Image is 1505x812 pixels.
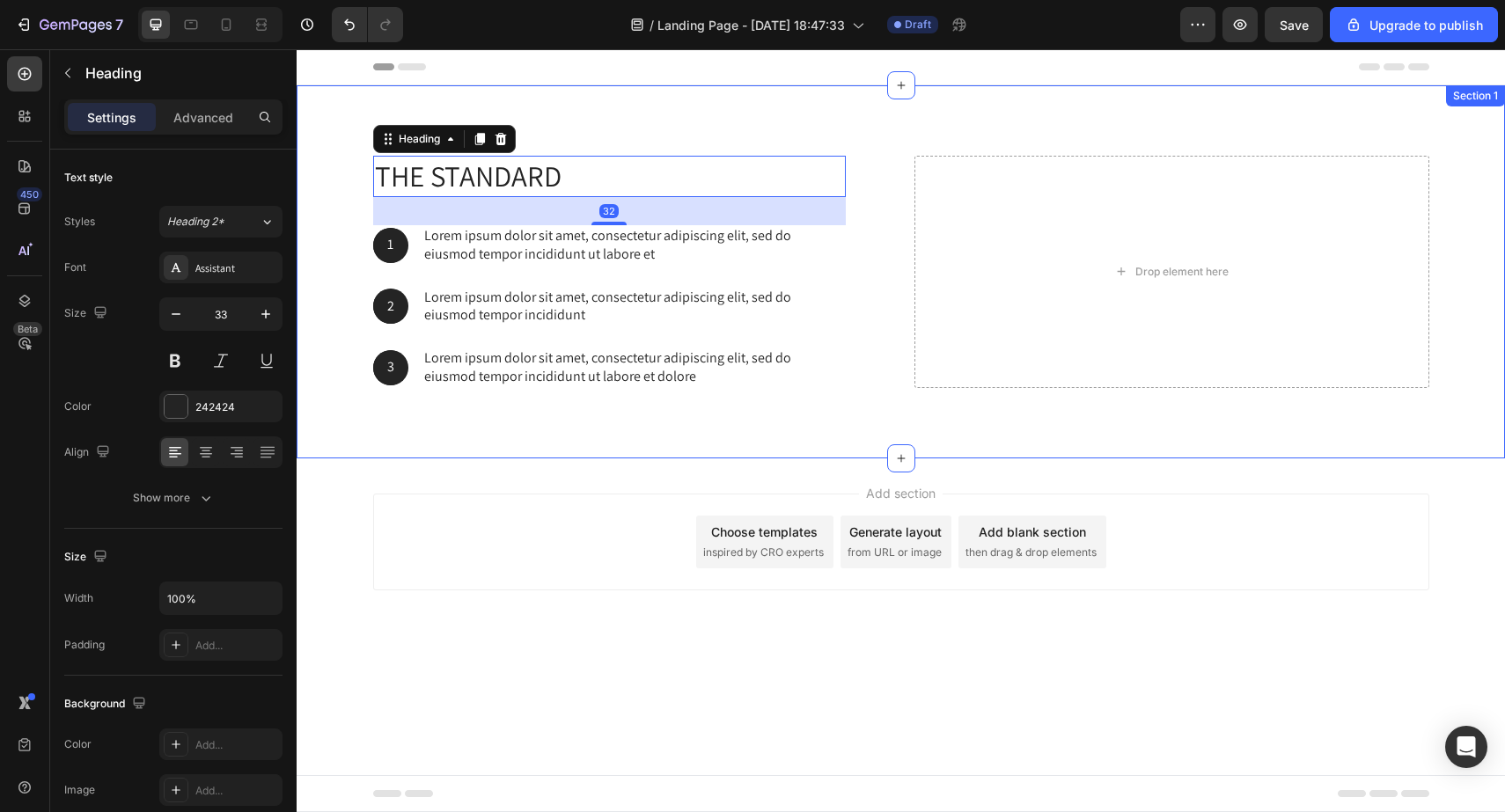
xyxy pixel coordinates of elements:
div: Upgrade to publish [1345,16,1483,34]
div: Choose templates [415,473,521,492]
p: Lorem ipsum dolor sit amet, consectetur adipiscing elit, sed do eiusmod tempor incididunt [128,239,547,276]
div: Padding [64,637,105,653]
p: Heading [85,62,275,84]
div: Drop element here [839,216,932,230]
div: Size [64,545,111,569]
div: Beta [13,322,42,336]
p: Lorem ipsum dolor sit amet, consectetur adipiscing elit, sed do eiusmod tempor incididunt ut labo... [128,300,547,337]
button: Upgrade to publish [1330,7,1498,42]
p: Settings [87,108,136,127]
div: Assistant [195,260,278,276]
div: 32 [303,155,322,169]
div: Styles [64,214,95,230]
span: / [650,16,654,34]
span: Add section [562,435,646,453]
div: Color [64,399,92,414]
div: Generate layout [553,473,645,492]
p: Advanced [173,108,233,127]
div: Add... [195,737,278,753]
p: Lorem ipsum dolor sit amet, consectetur adipiscing elit, sed do eiusmod tempor incididunt ut labo... [128,178,547,215]
p: 7 [115,14,123,35]
div: Width [64,590,93,606]
span: Heading 2* [167,214,224,230]
div: Add... [195,638,278,654]
div: Background Image [77,239,112,274]
div: 450 [17,187,42,201]
span: inspired by CRO experts [407,495,527,511]
button: Save [1265,7,1323,42]
div: Size [64,302,111,326]
div: Add... [195,783,278,799]
button: Show more [64,482,283,514]
div: Align [64,441,114,465]
div: Color [64,736,92,752]
div: Background Image [77,179,112,214]
p: 2 [78,248,110,267]
div: Background Image [77,301,112,336]
div: Background [64,692,150,716]
div: Undo/Redo [332,7,403,42]
span: Landing Page - [DATE] 18:47:33 [657,16,845,34]
p: 1 [78,187,110,205]
div: Section 1 [1153,39,1205,55]
div: Add blank section [682,473,789,492]
span: Draft [905,17,931,33]
button: Heading 2* [159,206,283,238]
div: Text style [64,170,113,186]
div: Image [64,782,95,798]
input: Auto [160,582,282,614]
div: Show more [133,489,215,507]
span: from URL or image [551,495,645,511]
p: 3 [78,309,110,327]
span: Save [1280,18,1309,33]
span: then drag & drop elements [669,495,800,511]
iframe: Design area [297,49,1505,812]
div: Font [64,260,86,275]
button: 7 [7,7,131,42]
div: Open Intercom Messenger [1445,726,1487,768]
div: 242424 [195,399,278,415]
